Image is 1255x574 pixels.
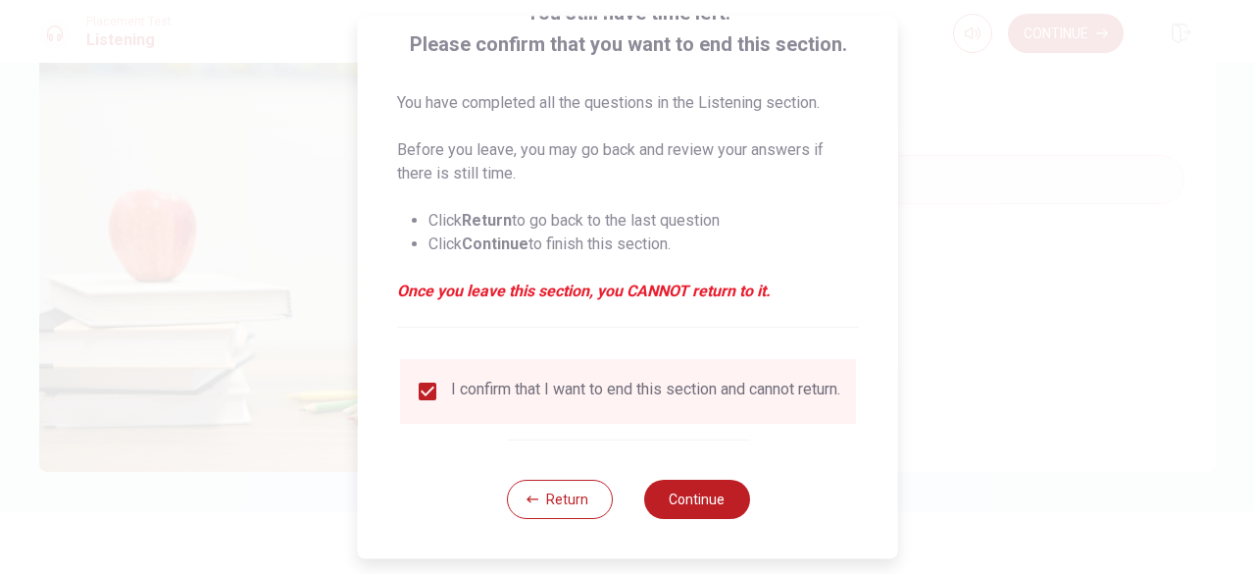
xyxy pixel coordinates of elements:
[428,209,859,233] li: Click to go back to the last question
[506,480,612,519] button: Return
[462,235,528,253] strong: Continue
[462,211,512,230] strong: Return
[451,380,840,403] div: I confirm that I want to end this section and cannot return.
[397,138,859,185] p: Before you leave, you may go back and review your answers if there is still time.
[428,233,859,256] li: Click to finish this section.
[397,280,859,303] em: Once you leave this section, you CANNOT return to it.
[397,91,859,115] p: You have completed all the questions in the Listening section.
[643,480,749,519] button: Continue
